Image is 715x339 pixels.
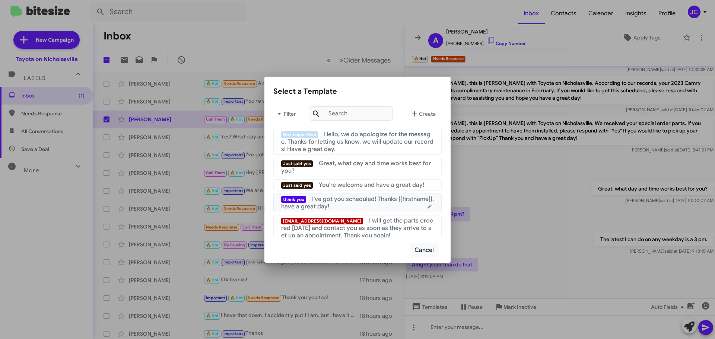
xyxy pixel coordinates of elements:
[281,131,433,153] span: Hello, we do apologize for the message. Thanks for letting us know, we will update our records! H...
[273,105,297,123] button: Filter
[309,106,393,121] input: Search
[281,131,318,138] span: No Longer Own
[281,182,313,189] span: Just said yes
[410,243,439,257] button: Cancel
[319,181,424,189] span: You're welcome and have a great day!
[281,160,313,167] span: Just said yes
[281,195,434,210] span: I've got you scheduled! Thanks {{firstname}}, have a great day!
[410,107,436,121] span: Create
[281,196,306,203] span: thank you
[404,105,442,123] button: Create
[281,160,431,175] span: Great, what day and time works best for you?
[281,217,433,239] span: I will get the parts ordered [DATE] and contact you as soon as they arrive to set up an appointme...
[273,107,297,121] span: Filter
[273,86,442,97] div: Select a Template
[281,218,363,224] span: [EMAIL_ADDRESS][DOMAIN_NAME]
